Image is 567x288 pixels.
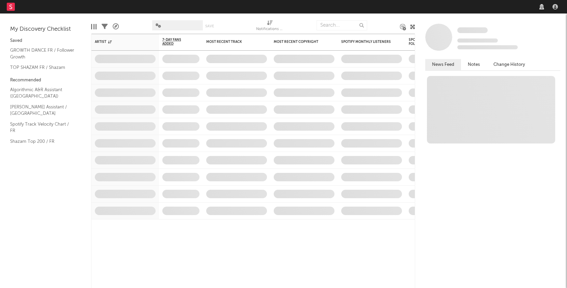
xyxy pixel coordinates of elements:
[10,64,74,71] a: TOP SHAZAM FR / Shazam
[461,59,487,70] button: Notes
[10,37,81,45] div: Saved
[10,138,74,145] a: Shazam Top 200 / FR
[206,40,257,44] div: Most Recent Track
[425,59,461,70] button: News Feed
[457,38,498,43] span: Tracking Since: [DATE]
[341,40,392,44] div: Spotify Monthly Listeners
[256,17,283,36] div: Notifications (Artist)
[457,45,518,49] span: 0 fans last week
[91,17,97,36] div: Edit Columns
[457,27,488,33] span: Some Artist
[162,38,189,46] span: 7-Day Fans Added
[409,38,432,46] div: Spotify Followers
[10,25,81,33] div: My Discovery Checklist
[113,17,119,36] div: A&R Pipeline
[95,40,145,44] div: Artist
[10,47,74,60] a: GROWTH DANCE FR / Follower Growth
[10,86,74,100] a: Algorithmic A&R Assistant ([GEOGRAPHIC_DATA])
[487,59,532,70] button: Change History
[256,25,283,33] div: Notifications (Artist)
[10,121,74,134] a: Spotify Track Velocity Chart / FR
[10,103,74,117] a: [PERSON_NAME] Assistant / [GEOGRAPHIC_DATA]
[457,27,488,34] a: Some Artist
[10,76,81,84] div: Recommended
[274,40,324,44] div: Most Recent Copyright
[102,17,108,36] div: Filters
[205,24,214,28] button: Save
[317,20,367,30] input: Search...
